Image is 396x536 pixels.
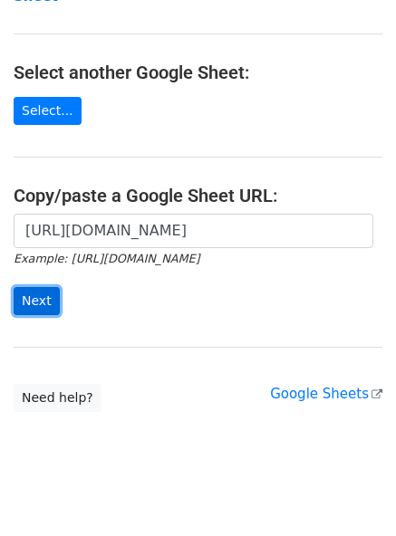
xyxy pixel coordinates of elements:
[14,252,199,265] small: Example: [URL][DOMAIN_NAME]
[14,62,382,83] h4: Select another Google Sheet:
[305,449,396,536] iframe: Chat Widget
[14,287,60,315] input: Next
[14,384,101,412] a: Need help?
[14,97,82,125] a: Select...
[270,386,382,402] a: Google Sheets
[14,185,382,206] h4: Copy/paste a Google Sheet URL:
[14,214,373,248] input: Paste your Google Sheet URL here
